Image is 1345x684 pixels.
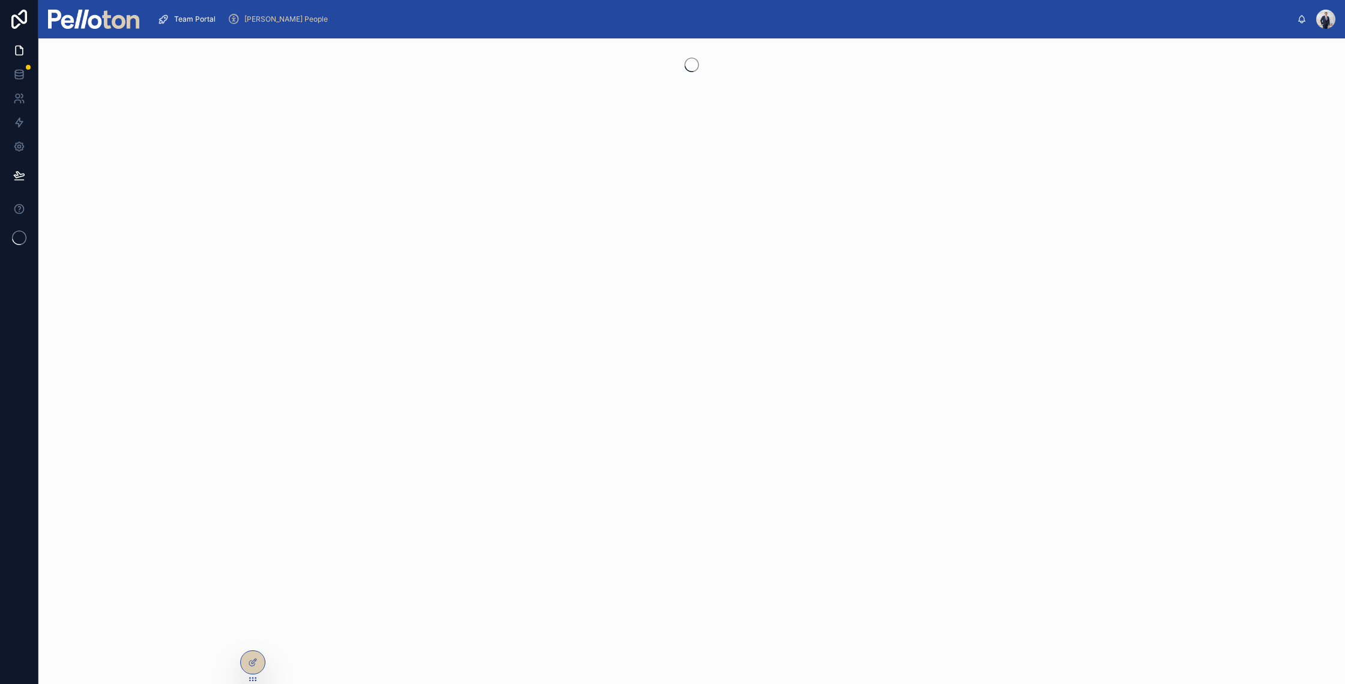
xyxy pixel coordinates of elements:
[154,8,224,30] a: Team Portal
[48,10,139,29] img: App logo
[224,8,336,30] a: [PERSON_NAME] People
[149,6,1297,32] div: scrollable content
[244,14,328,24] span: [PERSON_NAME] People
[174,14,216,24] span: Team Portal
